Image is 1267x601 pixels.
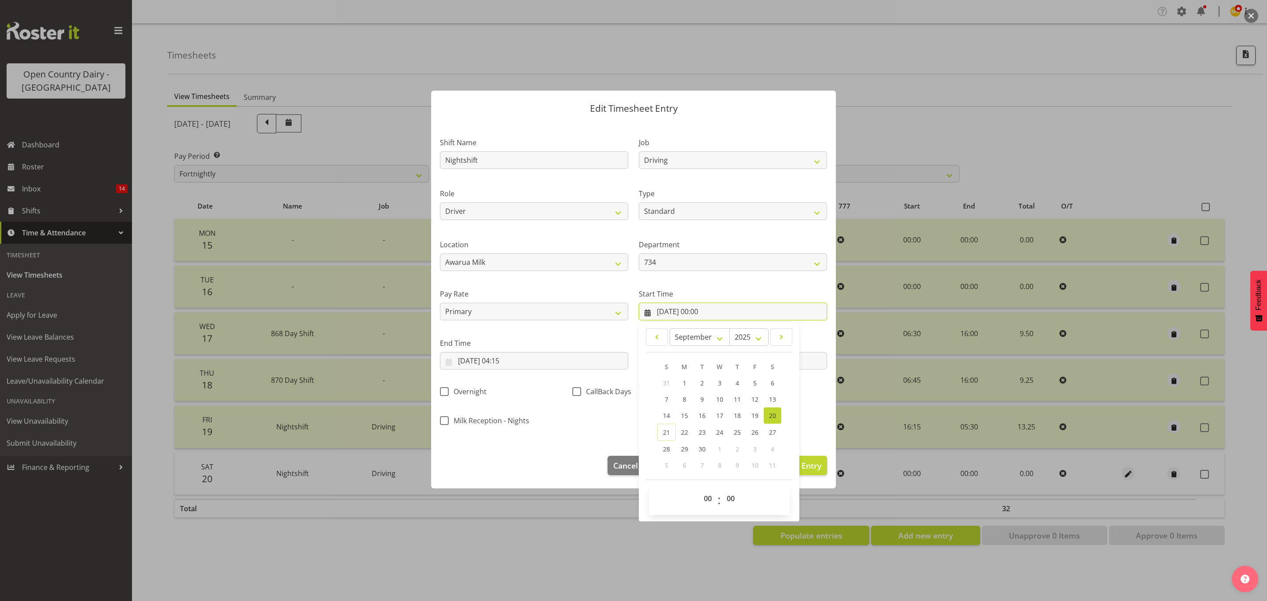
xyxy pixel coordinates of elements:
[718,490,721,512] span: :
[700,363,704,371] span: T
[676,391,693,407] a: 8
[764,375,781,391] a: 6
[753,363,756,371] span: F
[693,441,711,457] a: 30
[746,424,764,441] a: 26
[764,391,781,407] a: 13
[734,411,741,420] span: 18
[736,445,739,453] span: 2
[693,375,711,391] a: 2
[683,461,686,469] span: 6
[729,424,746,441] a: 25
[769,461,776,469] span: 11
[718,461,721,469] span: 8
[718,445,721,453] span: 1
[729,407,746,424] a: 18
[440,104,827,113] p: Edit Timesheet Entry
[700,461,704,469] span: 7
[683,395,686,403] span: 8
[440,188,628,199] label: Role
[1250,271,1267,330] button: Feedback - Show survey
[440,151,628,169] input: Shift Name
[769,411,776,420] span: 20
[746,391,764,407] a: 12
[699,445,706,453] span: 30
[663,411,670,420] span: 14
[683,379,686,387] span: 1
[711,375,729,391] a: 3
[663,445,670,453] span: 28
[718,379,721,387] span: 3
[751,411,758,420] span: 19
[657,391,676,407] a: 7
[746,407,764,424] a: 19
[663,428,670,436] span: 21
[753,445,757,453] span: 3
[681,428,688,436] span: 22
[639,303,827,320] input: Click to select...
[772,460,821,471] span: Update Entry
[676,424,693,441] a: 22
[693,424,711,441] a: 23
[639,239,827,250] label: Department
[716,411,723,420] span: 17
[639,137,827,148] label: Job
[734,428,741,436] span: 25
[1241,575,1249,583] img: help-xxl-2.png
[676,407,693,424] a: 15
[440,338,628,348] label: End Time
[440,137,628,148] label: Shift Name
[639,188,827,199] label: Type
[657,441,676,457] a: 28
[771,363,774,371] span: S
[751,461,758,469] span: 10
[665,461,668,469] span: 5
[700,379,704,387] span: 2
[613,460,638,471] span: Cancel
[700,395,704,403] span: 9
[449,416,529,425] span: Milk Reception - Nights
[736,461,739,469] span: 9
[440,289,628,299] label: Pay Rate
[736,379,739,387] span: 4
[699,428,706,436] span: 23
[681,363,687,371] span: M
[440,352,628,370] input: Click to select...
[676,375,693,391] a: 1
[657,407,676,424] a: 14
[693,407,711,424] a: 16
[1255,279,1263,310] span: Feedback
[711,424,729,441] a: 24
[771,379,774,387] span: 6
[681,411,688,420] span: 15
[581,387,631,396] span: CallBack Days
[681,445,688,453] span: 29
[771,445,774,453] span: 4
[764,424,781,441] a: 27
[693,391,711,407] a: 9
[746,375,764,391] a: 5
[734,395,741,403] span: 11
[729,391,746,407] a: 11
[657,424,676,441] a: 21
[716,428,723,436] span: 24
[729,375,746,391] a: 4
[676,441,693,457] a: 29
[764,407,781,424] a: 20
[711,407,729,424] a: 17
[753,379,757,387] span: 5
[440,239,628,250] label: Location
[751,428,758,436] span: 26
[665,363,668,371] span: S
[665,395,668,403] span: 7
[716,395,723,403] span: 10
[608,456,644,475] button: Cancel
[663,379,670,387] span: 31
[711,391,729,407] a: 10
[751,395,758,403] span: 12
[769,428,776,436] span: 27
[449,387,487,396] span: Overnight
[699,411,706,420] span: 16
[769,395,776,403] span: 13
[736,363,739,371] span: T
